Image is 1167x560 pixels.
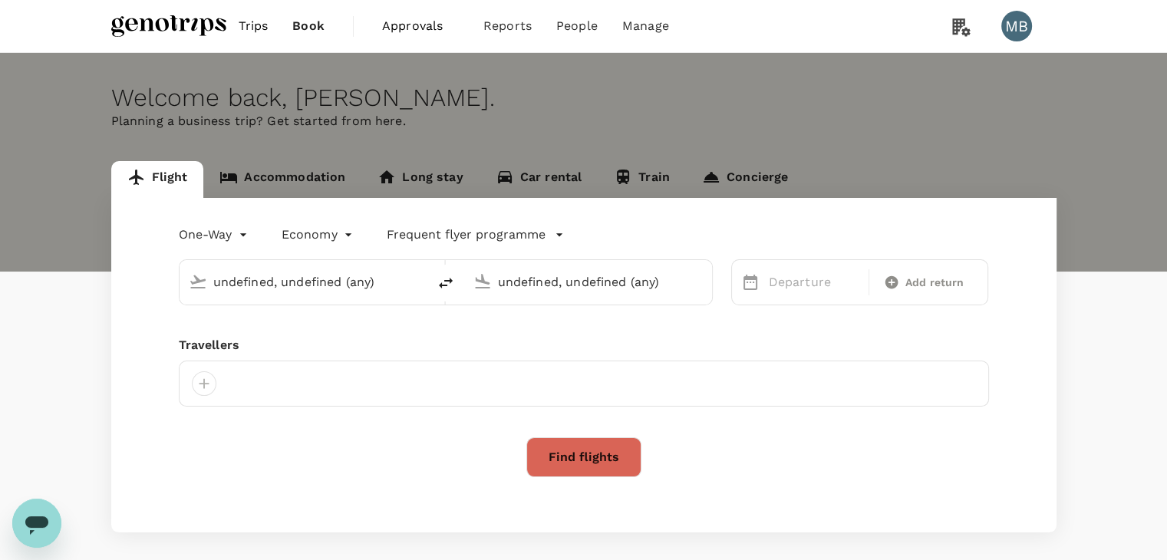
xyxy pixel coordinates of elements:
div: MB [1001,11,1032,41]
button: Open [417,280,420,283]
a: Flight [111,161,204,198]
span: Add return [905,275,964,291]
div: Welcome back , [PERSON_NAME] . [111,84,1057,112]
p: Planning a business trip? Get started from here. [111,112,1057,130]
a: Long stay [361,161,479,198]
a: Car rental [480,161,598,198]
span: Trips [239,17,269,35]
div: Economy [282,222,356,247]
a: Train [598,161,686,198]
span: Approvals [382,17,459,35]
p: Frequent flyer programme [387,226,546,244]
span: Book [292,17,325,35]
span: People [556,17,598,35]
button: Frequent flyer programme [387,226,564,244]
input: Going to [498,270,680,294]
a: Concierge [686,161,804,198]
span: Reports [483,17,532,35]
iframe: Button to launch messaging window [12,499,61,548]
button: Open [701,280,704,283]
div: Travellers [179,336,989,354]
button: delete [427,265,464,301]
input: Depart from [213,270,395,294]
a: Accommodation [203,161,361,198]
button: Find flights [526,437,641,477]
img: Genotrips - ALL [111,9,226,43]
div: One-Way [179,222,251,247]
p: Departure [769,273,859,292]
span: Manage [622,17,669,35]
